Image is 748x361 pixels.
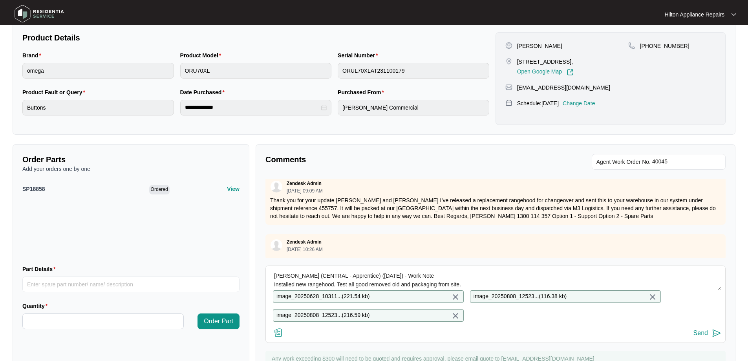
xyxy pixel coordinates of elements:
button: Order Part [198,313,240,329]
p: [STREET_ADDRESS], [517,58,574,66]
p: Hilton Appliance Repairs [664,11,724,18]
span: Ordered [149,185,170,194]
span: Agent Work Order No. [596,157,651,167]
img: map-pin [628,42,635,49]
a: Open Google Map [517,69,574,76]
button: Send [693,328,721,339]
input: Serial Number [338,63,489,79]
span: [PHONE_NUMBER] [640,43,689,49]
input: Date Purchased [185,103,320,112]
textarea: [PERSON_NAME] (CENTRAL - Apprentice) ([DATE]) - Work Note Installed new rangehood. Test all good ... [270,270,721,290]
p: Order Parts [22,154,240,165]
img: map-pin [505,99,512,106]
label: Product Fault or Query [22,88,88,96]
p: image_20250808_12523... ( 216.59 kb ) [276,311,369,320]
img: map-pin [505,58,512,65]
p: Product Details [22,32,489,43]
p: Add your orders one by one [22,165,240,173]
img: file-attachment-doc.svg [274,328,283,337]
label: Quantity [22,302,51,310]
input: Purchased From [338,100,489,115]
img: map-pin [505,84,512,91]
div: Send [693,330,708,337]
input: Part Details [22,277,240,292]
label: Date Purchased [180,88,228,96]
span: SP18858 [22,186,45,192]
label: Part Details [22,265,59,273]
span: Order Part [204,317,233,326]
p: image_20250808_12523... ( 116.38 kb ) [474,292,567,301]
p: Comments [265,154,490,165]
p: [DATE] 10:26 AM [287,247,323,252]
input: Product Model [180,63,332,79]
img: residentia service logo [12,2,67,26]
p: [PERSON_NAME] [517,42,562,50]
img: close [451,311,460,321]
img: user-pin [505,42,512,49]
p: View [227,185,240,193]
input: Product Fault or Query [22,100,174,115]
img: user.svg [271,181,282,192]
label: Brand [22,51,44,59]
p: Change Date [563,99,595,107]
p: [DATE] 09:09 AM [287,189,323,193]
img: send-icon.svg [712,328,721,338]
p: image_20250628_10311... ( 221.54 kb ) [276,292,369,301]
img: user.svg [271,239,282,251]
input: Brand [22,63,174,79]
p: Zendesk Admin [287,180,322,187]
img: Link-External [567,69,574,76]
img: dropdown arrow [732,13,736,16]
img: close [451,292,460,302]
label: Product Model [180,51,225,59]
label: Purchased From [338,88,387,96]
p: Zendesk Admin [287,239,322,245]
input: Quantity [23,314,183,329]
p: Thank you for your update [PERSON_NAME] and [PERSON_NAME] I’ve released a replacement rangehood f... [270,196,721,220]
input: Add Agent Work Order No. [652,157,721,167]
p: Schedule: [DATE] [517,99,559,107]
label: Serial Number [338,51,381,59]
p: [EMAIL_ADDRESS][DOMAIN_NAME] [517,84,610,92]
img: close [648,292,657,302]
